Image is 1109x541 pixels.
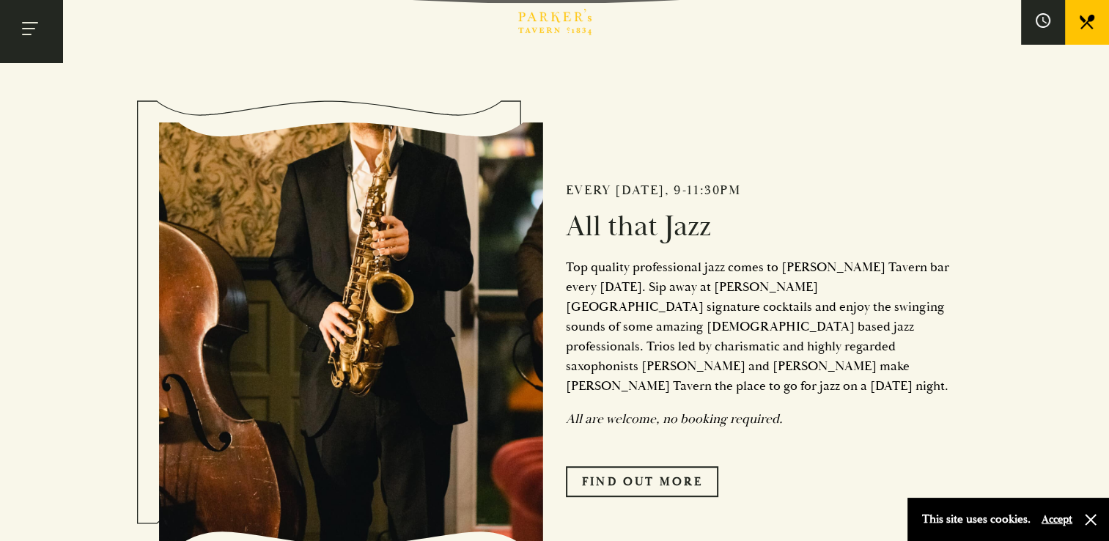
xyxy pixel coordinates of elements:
[566,183,951,199] h2: Every [DATE], 9-11:30pm
[566,466,718,497] a: Find Out More
[1083,512,1098,527] button: Close and accept
[566,411,783,428] em: All are welcome, no booking required.
[566,258,951,397] p: Top quality professional jazz comes to [PERSON_NAME] Tavern bar every [DATE]. Sip away at [PERSON...
[1042,512,1072,526] button: Accept
[922,509,1031,530] p: This site uses cookies.
[566,210,951,245] h2: All that Jazz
